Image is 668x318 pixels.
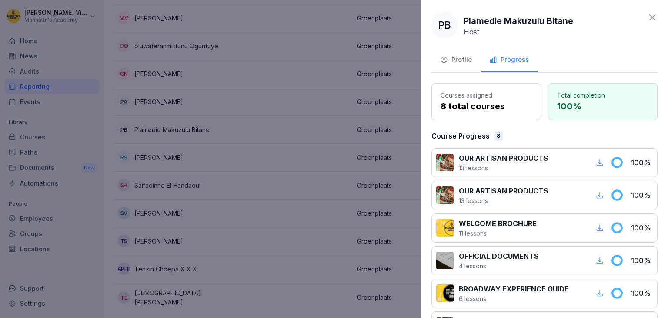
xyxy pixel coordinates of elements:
p: Host [464,27,479,36]
p: WELCOME BROCHURE [459,218,537,229]
p: 100 % [557,100,648,113]
p: BROADWAY EXPERIENCE GUIDE [459,284,569,294]
p: 4 lessons [459,261,539,271]
p: Plamedie Makuzulu Bitane [464,14,573,27]
button: Progress [481,49,538,72]
p: 100 % [631,255,653,266]
p: OUR ARTISAN PRODUCTS [459,153,548,163]
p: 100 % [631,223,653,233]
p: Total completion [557,91,648,100]
p: 100 % [631,157,653,168]
p: OFFICIAL DOCUMENTS [459,251,539,261]
p: Courses assigned [441,91,532,100]
p: 13 lessons [459,196,548,205]
p: 100 % [631,288,653,298]
div: 8 [494,131,503,141]
p: OUR ARTISAN PRODUCTS [459,186,548,196]
p: 6 lessons [459,294,569,303]
p: 13 lessons [459,163,548,173]
p: Course Progress [431,131,490,141]
p: 100 % [631,190,653,200]
div: PB [431,12,458,38]
div: Progress [489,55,529,65]
div: Profile [440,55,472,65]
p: 8 total courses [441,100,532,113]
button: Profile [431,49,481,72]
p: 11 lessons [459,229,537,238]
